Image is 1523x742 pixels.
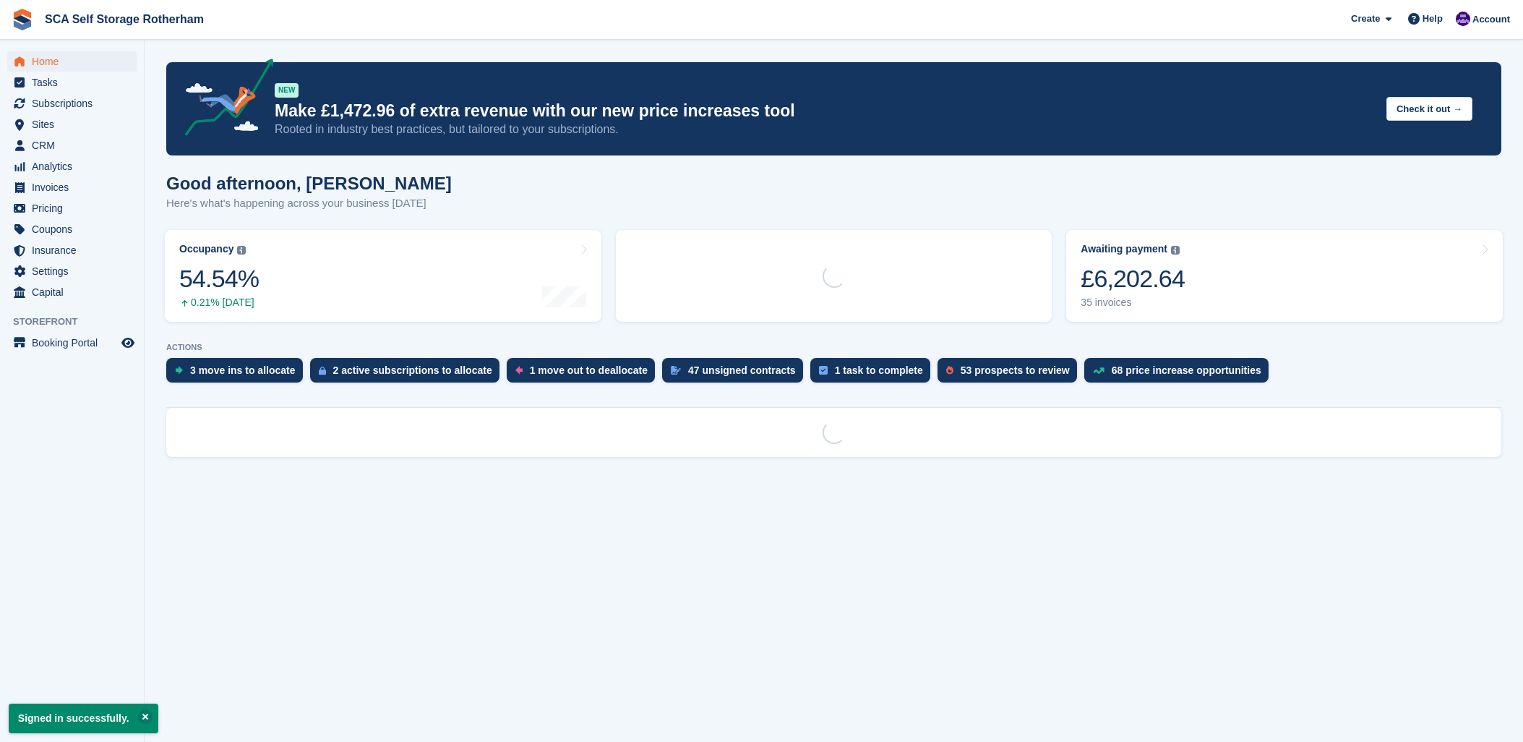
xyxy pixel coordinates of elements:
a: 47 unsigned contracts [662,358,810,390]
div: Awaiting payment [1081,243,1167,255]
a: Awaiting payment £6,202.64 35 invoices [1066,230,1503,322]
a: 1 task to complete [810,358,938,390]
a: menu [7,72,137,93]
a: 2 active subscriptions to allocate [310,358,507,390]
div: 47 unsigned contracts [688,364,796,376]
img: active_subscription_to_allocate_icon-d502201f5373d7db506a760aba3b589e785aa758c864c3986d89f69b8ff3... [319,366,326,375]
a: menu [7,282,137,302]
div: 0.21% [DATE] [179,297,259,309]
a: 68 price increase opportunities [1084,358,1276,390]
a: menu [7,240,137,260]
h1: Good afternoon, [PERSON_NAME] [166,174,452,193]
div: 1 move out to deallocate [530,364,648,376]
a: Preview store [119,334,137,351]
a: menu [7,198,137,218]
img: price-adjustments-announcement-icon-8257ccfd72463d97f412b2fc003d46551f7dbcb40ab6d574587a9cd5c0d94... [173,59,274,141]
span: Invoices [32,177,119,197]
div: 68 price increase opportunities [1112,364,1261,376]
span: Create [1351,12,1380,26]
div: £6,202.64 [1081,264,1185,294]
span: Analytics [32,156,119,176]
span: Booking Portal [32,333,119,353]
img: price_increase_opportunities-93ffe204e8149a01c8c9dc8f82e8f89637d9d84a8eef4429ea346261dce0b2c0.svg [1093,367,1104,374]
a: menu [7,51,137,72]
div: Occupancy [179,243,233,255]
a: menu [7,177,137,197]
div: 3 move ins to allocate [190,364,296,376]
img: Kelly Neesham [1456,12,1470,26]
p: ACTIONS [166,343,1501,352]
span: Sites [32,114,119,135]
img: icon-info-grey-7440780725fd019a000dd9b08b2336e03edf1995a4989e88bcd33f0948082b44.svg [237,246,246,255]
span: Capital [32,282,119,302]
img: contract_signature_icon-13c848040528278c33f63329250d36e43548de30e8caae1d1a13099fd9432cc5.svg [671,366,681,375]
a: menu [7,219,137,239]
a: Occupancy 54.54% 0.21% [DATE] [165,230,601,322]
span: Pricing [32,198,119,218]
div: 53 prospects to review [961,364,1070,376]
a: menu [7,261,137,281]
span: Insurance [32,240,119,260]
a: menu [7,114,137,135]
button: Check it out → [1386,97,1472,121]
div: 54.54% [179,264,259,294]
div: 1 task to complete [835,364,923,376]
a: menu [7,156,137,176]
a: 3 move ins to allocate [166,358,310,390]
p: Here's what's happening across your business [DATE] [166,195,452,212]
span: Help [1423,12,1443,26]
p: Rooted in industry best practices, but tailored to your subscriptions. [275,121,1375,137]
img: stora-icon-8386f47178a22dfd0bd8f6a31ec36ba5ce8667c1dd55bd0f319d3a0aa187defe.svg [12,9,33,30]
img: move_outs_to_deallocate_icon-f764333ba52eb49d3ac5e1228854f67142a1ed5810a6f6cc68b1a99e826820c5.svg [515,366,523,375]
span: Storefront [13,315,144,329]
a: menu [7,333,137,353]
a: menu [7,93,137,114]
img: move_ins_to_allocate_icon-fdf77a2bb77ea45bf5b3d319d69a93e2d87916cf1d5bf7949dd705db3b84f3ca.svg [175,366,183,375]
span: Home [32,51,119,72]
img: icon-info-grey-7440780725fd019a000dd9b08b2336e03edf1995a4989e88bcd33f0948082b44.svg [1171,246,1180,255]
span: CRM [32,135,119,155]
div: NEW [275,83,299,98]
a: 1 move out to deallocate [507,358,662,390]
div: 2 active subscriptions to allocate [333,364,492,376]
span: Account [1472,12,1510,27]
img: task-75834270c22a3079a89374b754ae025e5fb1db73e45f91037f5363f120a921f8.svg [819,366,828,375]
a: 53 prospects to review [938,358,1084,390]
span: Tasks [32,72,119,93]
span: Coupons [32,219,119,239]
p: Make £1,472.96 of extra revenue with our new price increases tool [275,101,1375,121]
a: menu [7,135,137,155]
span: Settings [32,261,119,281]
img: prospect-51fa495bee0391a8d652442698ab0144808aea92771e9ea1ae160a38d050c398.svg [946,366,953,375]
div: 35 invoices [1081,297,1185,309]
span: Subscriptions [32,93,119,114]
p: Signed in successfully. [9,704,158,733]
a: SCA Self Storage Rotherham [39,7,210,31]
